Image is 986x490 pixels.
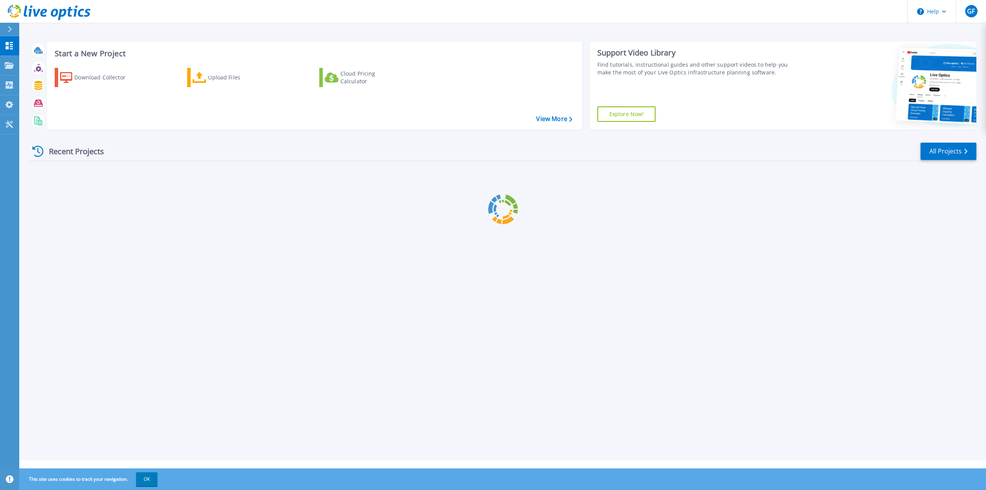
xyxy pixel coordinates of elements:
a: View More [536,115,572,123]
div: Cloud Pricing Calculator [340,70,402,85]
div: Upload Files [208,70,270,85]
a: Upload Files [187,68,273,87]
span: This site uses cookies to track your navigation. [21,472,158,486]
div: Download Collector [74,70,136,85]
button: OK [136,472,158,486]
a: Download Collector [55,68,141,87]
h3: Start a New Project [55,49,572,58]
div: Support Video Library [597,48,797,58]
div: Recent Projects [30,142,114,161]
div: Find tutorials, instructional guides and other support videos to help you make the most of your L... [597,61,797,76]
a: Cloud Pricing Calculator [319,68,405,87]
span: GF [967,8,975,14]
a: All Projects [921,143,976,160]
a: Explore Now! [597,106,656,122]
